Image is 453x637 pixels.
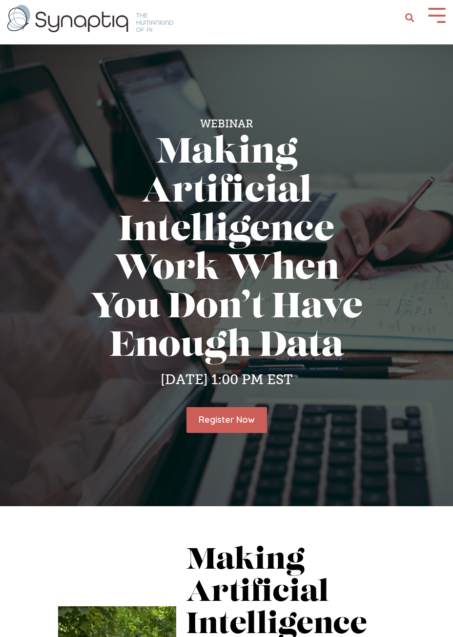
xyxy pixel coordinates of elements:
[81,135,372,367] h1: Making Artificial Intelligence Work When You Don’t Have Enough Data
[81,118,372,130] h5: Webinar
[7,5,173,32] img: synaptiq logo-1
[81,371,372,388] h4: [DATE] 1:00 PM EST
[186,407,267,433] a: Register Now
